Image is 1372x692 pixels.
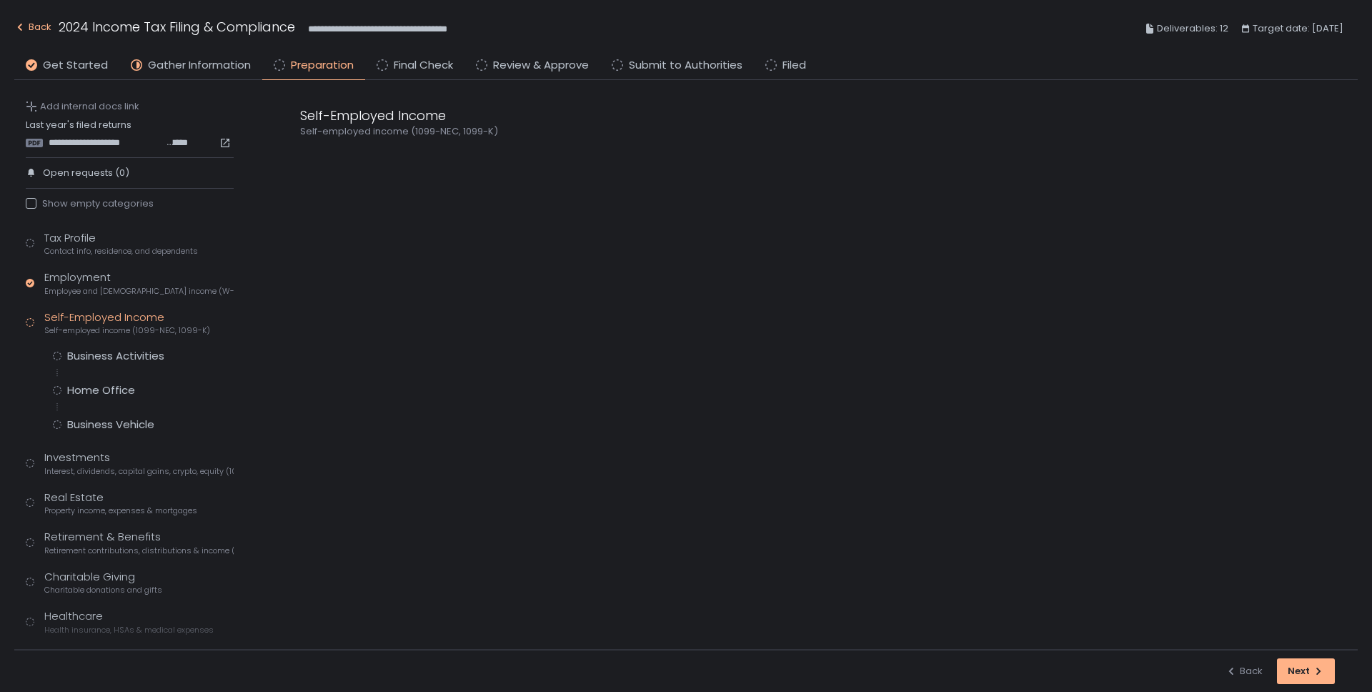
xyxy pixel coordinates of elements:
[300,125,986,138] div: Self-employed income (1099-NEC, 1099-K)
[1157,20,1228,37] span: Deliverables: 12
[44,450,234,477] div: Investments
[1288,665,1324,678] div: Next
[1226,658,1263,684] button: Back
[44,286,234,297] span: Employee and [DEMOGRAPHIC_DATA] income (W-2s)
[44,490,197,517] div: Real Estate
[67,417,154,432] div: Business Vehicle
[44,246,198,257] span: Contact info, residence, and dependents
[629,57,742,74] span: Submit to Authorities
[59,17,295,36] h1: 2024 Income Tax Filing & Compliance
[44,325,210,336] span: Self-employed income (1099-NEC, 1099-K)
[43,57,108,74] span: Get Started
[1226,665,1263,678] div: Back
[1277,658,1335,684] button: Next
[44,310,210,337] div: Self-Employed Income
[300,106,986,125] div: Self-Employed Income
[14,17,51,41] button: Back
[44,529,234,556] div: Retirement & Benefits
[148,57,251,74] span: Gather Information
[44,648,175,676] div: Special Situations
[26,100,139,113] button: Add internal docs link
[44,625,214,636] span: Health insurance, HSAs & medical expenses
[44,569,162,596] div: Charitable Giving
[67,349,164,363] div: Business Activities
[67,383,135,397] div: Home Office
[44,585,162,595] span: Charitable donations and gifts
[782,57,806,74] span: Filed
[14,19,51,36] div: Back
[44,608,214,636] div: Healthcare
[493,57,589,74] span: Review & Approve
[1253,20,1343,37] span: Target date: [DATE]
[44,270,234,297] div: Employment
[26,119,234,149] div: Last year's filed returns
[44,545,234,556] span: Retirement contributions, distributions & income (1099-R, 5498)
[394,57,453,74] span: Final Check
[43,167,129,179] span: Open requests (0)
[44,230,198,257] div: Tax Profile
[291,57,354,74] span: Preparation
[44,505,197,516] span: Property income, expenses & mortgages
[44,466,234,477] span: Interest, dividends, capital gains, crypto, equity (1099s, K-1s)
